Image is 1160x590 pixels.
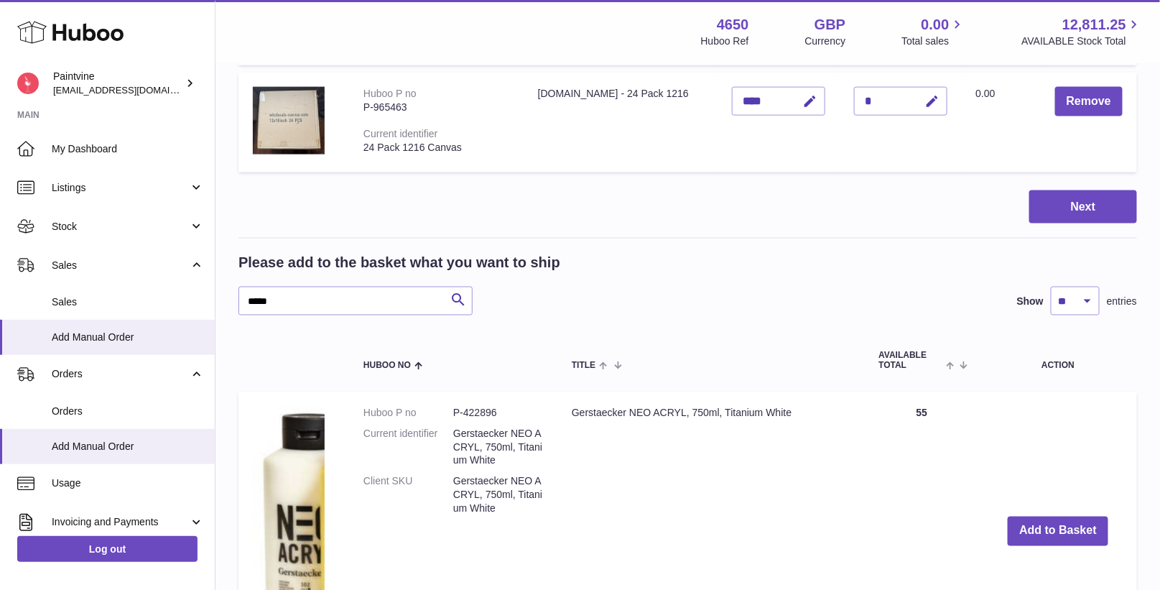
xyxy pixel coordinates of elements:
td: [DOMAIN_NAME] - 24 Pack 1216 [524,73,718,172]
span: Usage [52,476,204,490]
span: Orders [52,367,189,381]
button: Add to Basket [1008,517,1108,546]
th: Action [979,337,1137,384]
div: Current identifier [363,128,438,139]
span: Total sales [901,34,965,48]
a: 12,811.25 AVAILABLE Stock Total [1021,15,1143,48]
label: Show [1017,295,1044,308]
a: 0.00 Total sales [901,15,965,48]
dd: Gerstaecker NEO ACRYL, 750ml, Titanium White [453,428,543,469]
strong: GBP [815,15,845,34]
div: P-965463 [363,101,509,114]
div: Paintvine [53,70,182,97]
button: Next [1029,190,1137,224]
span: entries [1107,295,1137,308]
span: Listings [52,181,189,195]
div: Huboo P no [363,88,417,99]
span: 0.00 [976,88,996,99]
dt: Current identifier [363,428,453,469]
span: Sales [52,295,204,309]
div: Currency [805,34,846,48]
span: Add Manual Order [52,440,204,453]
button: Remove [1055,87,1123,116]
dt: Client SKU [363,475,453,516]
strong: 4650 [717,15,749,34]
span: Title [572,361,595,371]
h2: Please add to the basket what you want to ship [238,253,560,272]
img: euan@paintvine.co.uk [17,73,39,94]
span: 0.00 [922,15,950,34]
dd: Gerstaecker NEO ACRYL, 750ml, Titanium White [453,475,543,516]
span: My Dashboard [52,142,204,156]
span: Invoicing and Payments [52,515,189,529]
dt: Huboo P no [363,407,453,420]
span: Orders [52,405,204,418]
span: Stock [52,220,189,234]
div: 24 Pack 1216 Canvas [363,141,509,155]
img: wholesale-canvas.com - 24 Pack 1216 [253,87,325,155]
span: Add Manual Order [52,331,204,344]
a: Log out [17,536,198,562]
span: Huboo no [363,361,411,371]
span: [EMAIL_ADDRESS][DOMAIN_NAME] [53,84,211,96]
div: Huboo Ref [701,34,749,48]
span: AVAILABLE Total [878,351,942,370]
span: AVAILABLE Stock Total [1021,34,1143,48]
span: 12,811.25 [1062,15,1126,34]
span: Sales [52,259,189,272]
dd: P-422896 [453,407,543,420]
